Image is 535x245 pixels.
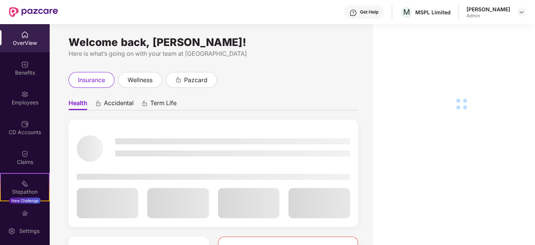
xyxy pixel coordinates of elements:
[78,75,105,85] span: insurance
[21,61,29,68] img: svg+xml;base64,PHN2ZyBpZD0iQmVuZWZpdHMiIHhtbG5zPSJodHRwOi8vd3d3LnczLm9yZy8yMDAwL3N2ZyIgd2lkdGg9Ij...
[21,31,29,38] img: svg+xml;base64,PHN2ZyBpZD0iSG9tZSIgeG1sbnM9Imh0dHA6Ly93d3cudzMub3JnLzIwMDAvc3ZnIiB3aWR0aD0iMjAiIG...
[95,100,102,107] div: animation
[9,198,41,204] div: New Challenge
[21,120,29,128] img: svg+xml;base64,PHN2ZyBpZD0iQ0RfQWNjb3VudHMiIGRhdGEtbmFtZT0iQ0QgQWNjb3VudHMiIHhtbG5zPSJodHRwOi8vd3...
[141,100,148,107] div: animation
[128,75,152,85] span: wellness
[349,9,357,17] img: svg+xml;base64,PHN2ZyBpZD0iSGVscC0zMngzMiIgeG1sbnM9Imh0dHA6Ly93d3cudzMub3JnLzIwMDAvc3ZnIiB3aWR0aD...
[184,75,207,85] span: pazcard
[175,76,182,83] div: animation
[415,9,451,16] div: MSPL Limited
[69,49,358,58] div: Here is what’s going on with your team at [GEOGRAPHIC_DATA]
[360,9,378,15] div: Get Help
[69,99,87,110] span: Health
[466,6,510,13] div: [PERSON_NAME]
[21,90,29,98] img: svg+xml;base64,PHN2ZyBpZD0iRW1wbG95ZWVzIiB4bWxucz0iaHR0cDovL3d3dy53My5vcmcvMjAwMC9zdmciIHdpZHRoPS...
[150,99,177,110] span: Term Life
[17,227,42,235] div: Settings
[403,8,410,17] span: M
[9,7,58,17] img: New Pazcare Logo
[69,39,358,45] div: Welcome back, [PERSON_NAME]!
[8,227,15,235] img: svg+xml;base64,PHN2ZyBpZD0iU2V0dGluZy0yMHgyMCIgeG1sbnM9Imh0dHA6Ly93d3cudzMub3JnLzIwMDAvc3ZnIiB3aW...
[466,13,510,19] div: Admin
[518,9,524,15] img: svg+xml;base64,PHN2ZyBpZD0iRHJvcGRvd24tMzJ4MzIiIHhtbG5zPSJodHRwOi8vd3d3LnczLm9yZy8yMDAwL3N2ZyIgd2...
[104,99,134,110] span: Accidental
[21,180,29,187] img: svg+xml;base64,PHN2ZyB4bWxucz0iaHR0cDovL3d3dy53My5vcmcvMjAwMC9zdmciIHdpZHRoPSIyMSIgaGVpZ2h0PSIyMC...
[21,150,29,158] img: svg+xml;base64,PHN2ZyBpZD0iQ2xhaW0iIHhtbG5zPSJodHRwOi8vd3d3LnczLm9yZy8yMDAwL3N2ZyIgd2lkdGg9IjIwIi...
[1,188,49,196] div: Stepathon
[21,210,29,217] img: svg+xml;base64,PHN2ZyBpZD0iRW5kb3JzZW1lbnRzIiB4bWxucz0iaHR0cDovL3d3dy53My5vcmcvMjAwMC9zdmciIHdpZH...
